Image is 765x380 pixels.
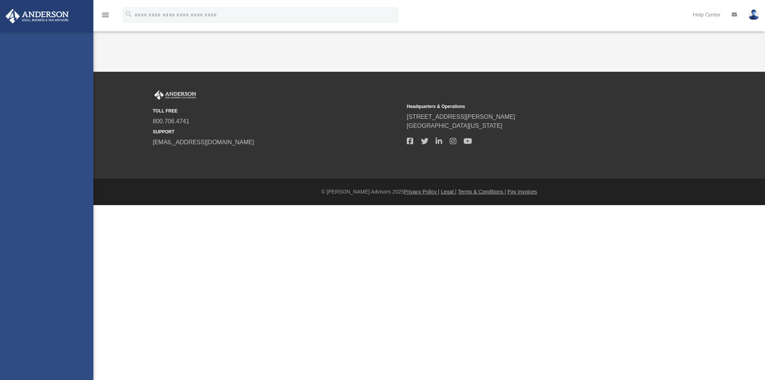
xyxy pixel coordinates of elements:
a: menu [101,14,110,19]
i: search [125,10,133,18]
div: © [PERSON_NAME] Advisors 2025 [93,188,765,196]
a: [EMAIL_ADDRESS][DOMAIN_NAME] [153,139,254,145]
small: Headquarters & Operations [407,103,656,110]
a: 800.706.4741 [153,118,189,124]
img: Anderson Advisors Platinum Portal [153,90,198,100]
a: Pay Invoices [507,189,537,195]
small: TOLL FREE [153,108,402,114]
small: SUPPORT [153,129,402,135]
img: User Pic [748,9,759,20]
a: Terms & Conditions | [458,189,506,195]
a: [GEOGRAPHIC_DATA][US_STATE] [407,123,502,129]
a: Privacy Policy | [404,189,440,195]
i: menu [101,10,110,19]
img: Anderson Advisors Platinum Portal [3,9,71,24]
a: [STREET_ADDRESS][PERSON_NAME] [407,114,515,120]
a: Legal | [441,189,456,195]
